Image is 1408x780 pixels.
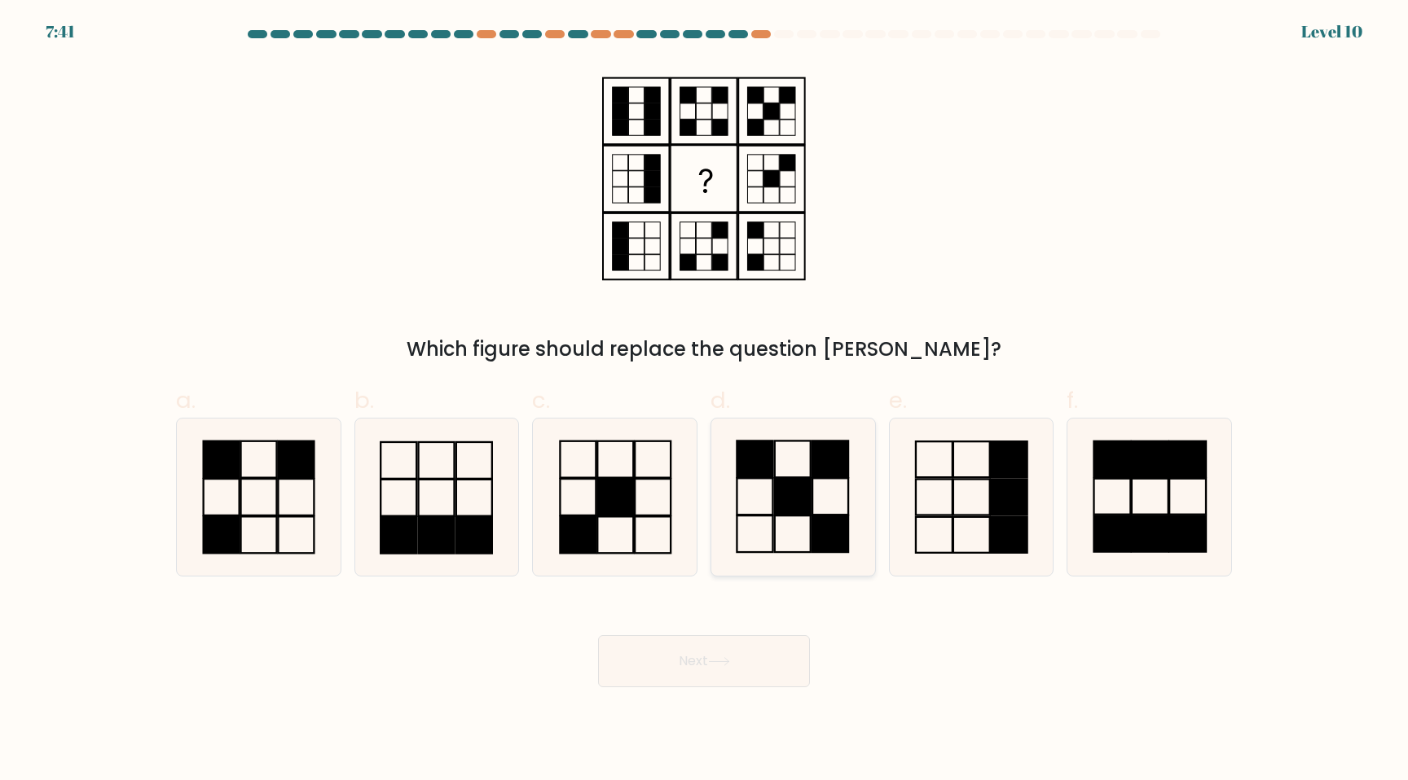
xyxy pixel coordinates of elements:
[354,384,374,416] span: b.
[1067,384,1078,416] span: f.
[186,335,1222,364] div: Which figure should replace the question [PERSON_NAME]?
[46,20,75,44] div: 7:41
[1301,20,1362,44] div: Level 10
[889,384,907,416] span: e.
[532,384,550,416] span: c.
[598,635,810,687] button: Next
[711,384,730,416] span: d.
[176,384,196,416] span: a.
